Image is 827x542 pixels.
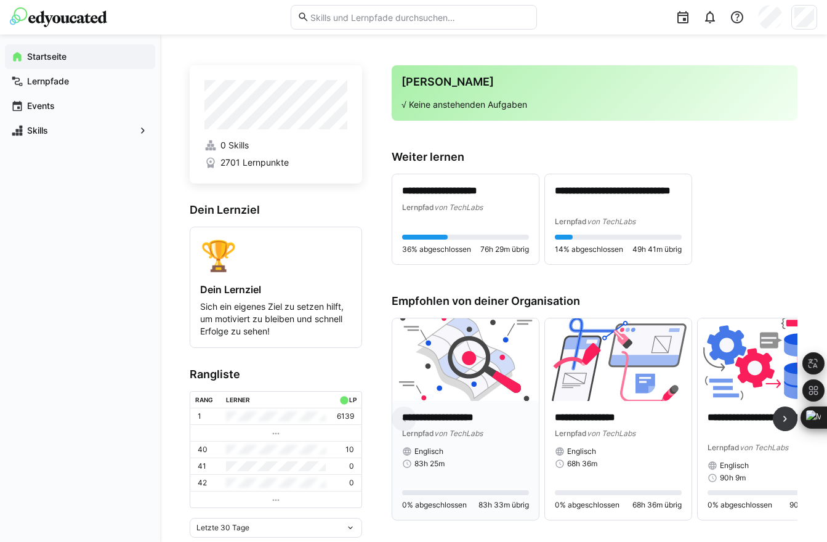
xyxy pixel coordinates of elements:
span: von TechLabs [587,217,635,226]
span: Letzte 30 Tage [196,523,249,533]
span: 36% abgeschlossen [402,245,471,254]
h3: Rangliste [190,368,362,381]
span: Lernpfad [402,429,434,438]
span: von TechLabs [740,443,788,452]
h3: Dein Lernziel [190,203,362,217]
h3: [PERSON_NAME] [401,75,788,89]
div: LP [349,396,357,403]
span: von TechLabs [434,429,483,438]
div: Lerner [226,396,250,403]
a: 0 Skills [204,139,347,152]
h4: Dein Lernziel [200,283,352,296]
span: 68h 36m [567,459,597,469]
span: Englisch [567,447,596,456]
span: Englisch [414,447,443,456]
span: Englisch [720,461,749,471]
span: 83h 33m übrig [478,500,529,510]
p: 0 [349,478,354,488]
span: Lernpfad [555,429,587,438]
p: √ Keine anstehenden Aufgaben [401,99,788,111]
input: Skills und Lernpfade durchsuchen… [309,12,530,23]
p: 0 [349,461,354,471]
span: Lernpfad [708,443,740,452]
span: 0% abgeschlossen [555,500,619,510]
span: 76h 29m übrig [480,245,529,254]
p: 10 [345,445,354,455]
span: von TechLabs [587,429,635,438]
span: 0% abgeschlossen [402,500,467,510]
span: Lernpfad [402,203,434,212]
p: 1 [198,411,201,421]
h3: Empfohlen von deiner Organisation [392,294,797,308]
p: 40 [198,445,208,455]
div: Rang [195,396,213,403]
span: 0 Skills [220,139,249,152]
span: 90h 9m [720,473,746,483]
p: Sich ein eigenes Ziel zu setzen hilft, um motiviert zu bleiben und schnell Erfolge zu sehen! [200,301,352,338]
span: 83h 25m [414,459,445,469]
div: 🏆 [200,237,352,273]
img: image [545,318,692,401]
p: 42 [198,478,207,488]
span: 0% abgeschlossen [708,500,772,510]
span: 14% abgeschlossen [555,245,623,254]
p: 41 [198,461,206,471]
h3: Weiter lernen [392,150,797,164]
img: image [392,318,539,401]
span: 68h 36m übrig [632,500,682,510]
p: 6139 [337,411,354,421]
span: Lernpfad [555,217,587,226]
span: 2701 Lernpunkte [220,156,289,169]
span: 49h 41m übrig [632,245,682,254]
span: von TechLabs [434,203,483,212]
